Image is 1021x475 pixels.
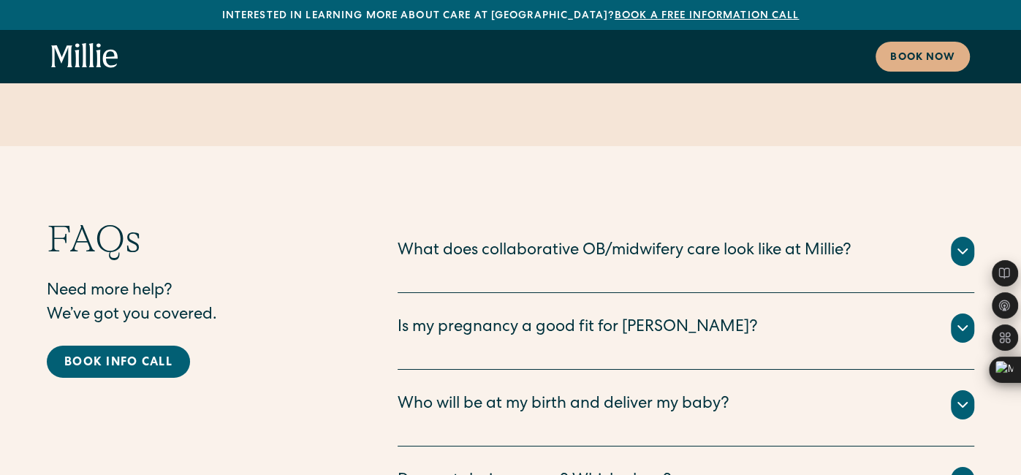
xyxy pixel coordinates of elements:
h2: FAQs [47,216,339,262]
div: Is my pregnancy a good fit for [PERSON_NAME]? [398,316,758,341]
a: Book info call [47,346,190,378]
div: What does collaborative OB/midwifery care look like at Millie? [398,240,851,264]
p: Need more help? We’ve got you covered. [47,280,339,328]
div: Book now [890,50,955,66]
a: home [51,43,118,69]
a: Book now [876,42,970,72]
div: Who will be at my birth and deliver my baby? [398,393,729,417]
a: Book a free information call [615,11,799,21]
div: Book info call [64,354,172,372]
